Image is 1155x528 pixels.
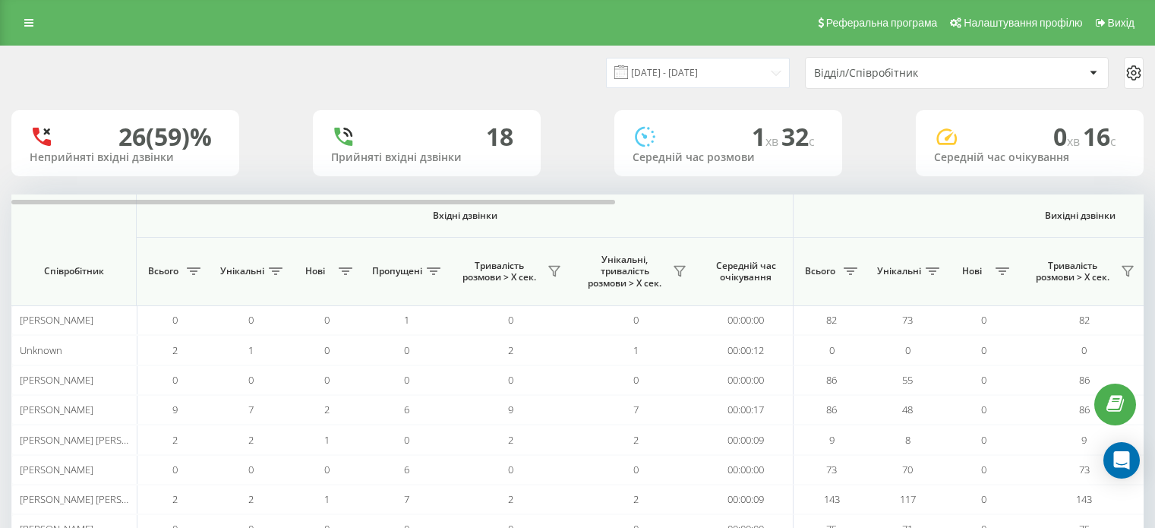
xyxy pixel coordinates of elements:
span: 2 [172,343,178,357]
span: 1 [324,492,330,506]
span: 16 [1083,120,1116,153]
span: 0 [981,373,986,387]
span: 0 [404,373,409,387]
div: Open Intercom Messenger [1103,442,1140,479]
span: 2 [324,403,330,416]
span: 7 [633,403,639,416]
span: Пропущені [372,265,422,277]
span: хв [765,133,781,150]
span: 0 [981,433,986,447]
span: 0 [248,463,254,476]
span: 9 [172,403,178,416]
span: [PERSON_NAME] [PERSON_NAME] [20,433,169,447]
span: Вхідні дзвінки [176,210,753,222]
span: 0 [633,313,639,327]
span: [PERSON_NAME] [20,313,93,327]
span: 6 [404,403,409,416]
span: 143 [1076,492,1092,506]
span: 0 [324,343,330,357]
span: 73 [826,463,837,476]
span: 0 [248,373,254,387]
span: 0 [324,463,330,476]
span: Unknown [20,343,62,357]
div: Середній час очікування [934,151,1125,164]
span: Унікальні, тривалість розмови > Х сек. [581,254,668,289]
td: 00:00:00 [699,455,794,485]
span: 8 [905,433,910,447]
td: 00:00:00 [699,305,794,335]
span: 0 [1053,120,1083,153]
span: 1 [404,313,409,327]
span: 0 [981,313,986,327]
span: 82 [1079,313,1090,327]
span: Всього [144,265,182,277]
td: 00:00:00 [699,365,794,395]
span: 0 [324,313,330,327]
span: 82 [826,313,837,327]
span: 2 [633,492,639,506]
span: 2 [248,433,254,447]
span: Співробітник [24,265,123,277]
span: Нові [296,265,334,277]
span: Реферальна програма [826,17,938,29]
span: Тривалість розмови > Х сек. [1029,260,1116,283]
span: Середній час очікування [710,260,781,283]
span: 0 [633,373,639,387]
span: 0 [1081,343,1087,357]
span: Всього [801,265,839,277]
div: Середній час розмови [633,151,824,164]
span: 0 [508,463,513,476]
span: хв [1067,133,1083,150]
span: 6 [404,463,409,476]
span: 2 [508,433,513,447]
span: Налаштування профілю [964,17,1082,29]
span: 0 [324,373,330,387]
span: [PERSON_NAME] [20,373,93,387]
td: 00:00:12 [699,335,794,365]
span: Тривалість розмови > Х сек. [456,260,543,283]
span: 0 [633,463,639,476]
span: 73 [1079,463,1090,476]
span: Нові [953,265,991,277]
div: 26 (59)% [118,122,212,151]
span: 1 [248,343,254,357]
span: 73 [902,313,913,327]
span: 0 [981,492,986,506]
span: 48 [902,403,913,416]
span: [PERSON_NAME] [20,403,93,416]
td: 00:00:09 [699,425,794,454]
span: 32 [781,120,815,153]
span: 86 [1079,373,1090,387]
span: 0 [172,463,178,476]
span: 0 [172,313,178,327]
div: Відділ/Співробітник [814,67,996,80]
span: 0 [905,343,910,357]
span: 9 [829,433,835,447]
span: 7 [404,492,409,506]
span: 70 [902,463,913,476]
span: 86 [1079,403,1090,416]
span: 2 [633,433,639,447]
div: 18 [486,122,513,151]
span: 117 [900,492,916,506]
span: 1 [752,120,781,153]
span: 2 [172,492,178,506]
div: Неприйняті вхідні дзвінки [30,151,221,164]
span: c [809,133,815,150]
td: 00:00:17 [699,395,794,425]
span: Унікальні [220,265,264,277]
span: 0 [404,343,409,357]
span: 2 [508,343,513,357]
span: 0 [404,433,409,447]
span: 0 [508,313,513,327]
span: 55 [902,373,913,387]
span: 9 [508,403,513,416]
span: 86 [826,403,837,416]
span: 2 [508,492,513,506]
td: 00:00:09 [699,485,794,514]
span: 0 [981,343,986,357]
span: Унікальні [877,265,921,277]
span: 2 [248,492,254,506]
span: 0 [172,373,178,387]
span: c [1110,133,1116,150]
